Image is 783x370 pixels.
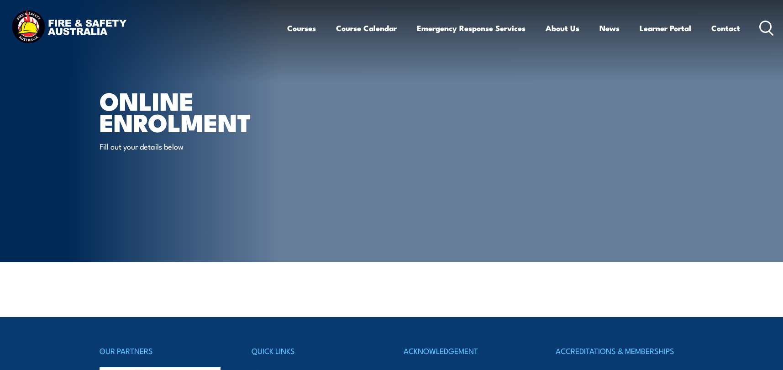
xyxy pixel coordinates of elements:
[546,16,579,40] a: About Us
[711,16,740,40] a: Contact
[404,344,531,357] h4: ACKNOWLEDGEMENT
[100,344,227,357] h4: OUR PARTNERS
[100,141,266,151] p: Fill out your details below
[100,90,325,132] h1: Online Enrolment
[252,344,379,357] h4: QUICK LINKS
[556,344,683,357] h4: ACCREDITATIONS & MEMBERSHIPS
[640,16,691,40] a: Learner Portal
[287,16,316,40] a: Courses
[417,16,526,40] a: Emergency Response Services
[599,16,620,40] a: News
[336,16,397,40] a: Course Calendar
